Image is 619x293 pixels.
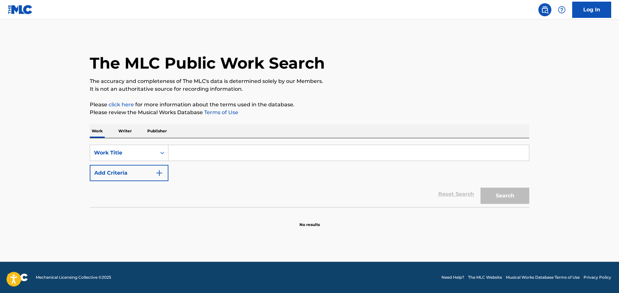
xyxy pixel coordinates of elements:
[90,85,529,93] p: It is not an authoritative source for recording information.
[572,2,611,18] a: Log In
[538,3,551,16] a: Public Search
[558,6,566,14] img: help
[555,3,568,16] div: Help
[586,262,619,293] iframe: Chat Widget
[468,274,502,280] a: The MLC Website
[36,274,111,280] span: Mechanical Licensing Collective © 2025
[90,101,529,109] p: Please for more information about the terms used in the database.
[145,124,169,138] p: Publisher
[155,169,163,177] img: 9d2ae6d4665cec9f34b9.svg
[90,109,529,116] p: Please review the Musical Works Database
[90,165,168,181] button: Add Criteria
[584,274,611,280] a: Privacy Policy
[90,77,529,85] p: The accuracy and completeness of The MLC's data is determined solely by our Members.
[506,274,580,280] a: Musical Works Database Terms of Use
[90,145,529,207] form: Search Form
[203,109,238,115] a: Terms of Use
[8,273,28,281] img: logo
[299,214,320,228] p: No results
[441,274,464,280] a: Need Help?
[8,5,33,14] img: MLC Logo
[90,124,105,138] p: Work
[116,124,134,138] p: Writer
[109,101,134,108] a: click here
[94,149,152,157] div: Work Title
[90,53,325,73] h1: The MLC Public Work Search
[541,6,549,14] img: search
